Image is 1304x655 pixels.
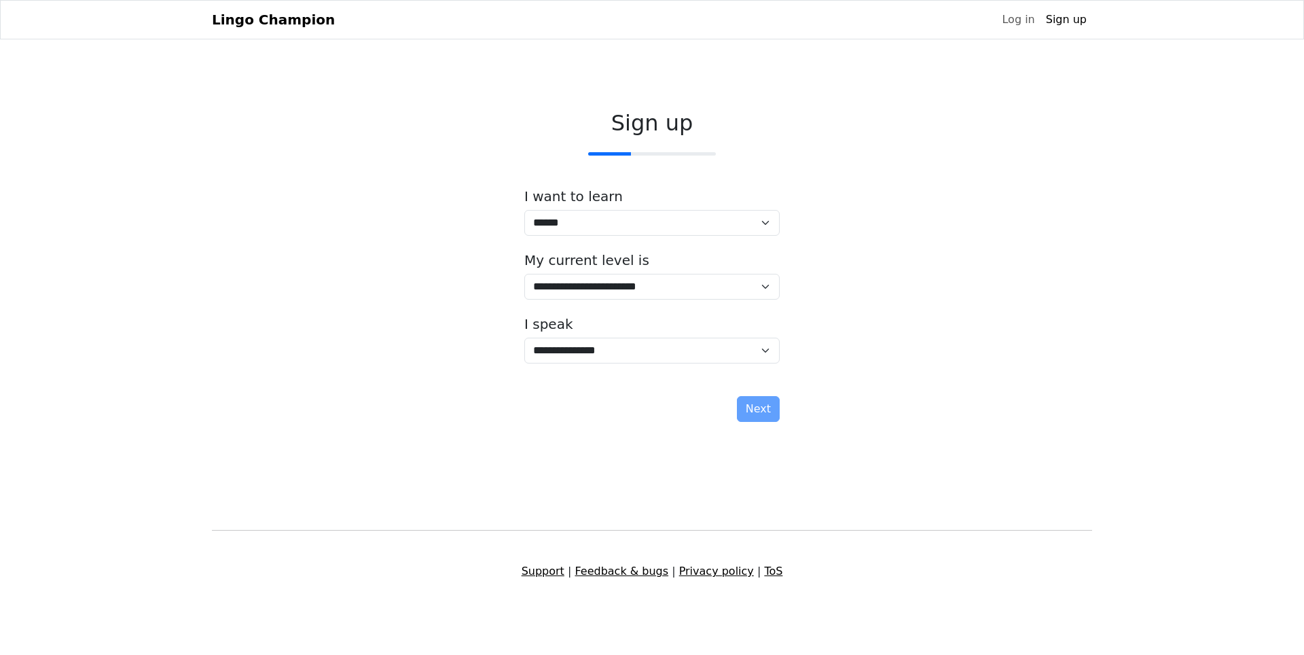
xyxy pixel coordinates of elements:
a: Feedback & bugs [575,565,668,578]
label: My current level is [524,252,649,268]
a: Lingo Champion [212,6,335,33]
h2: Sign up [524,110,780,136]
a: Privacy policy [679,565,754,578]
div: | | | [204,563,1100,580]
a: ToS [764,565,782,578]
label: I want to learn [524,188,623,205]
a: Log in [996,6,1040,33]
a: Sign up [1040,6,1092,33]
a: Support [522,565,564,578]
label: I speak [524,316,573,332]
